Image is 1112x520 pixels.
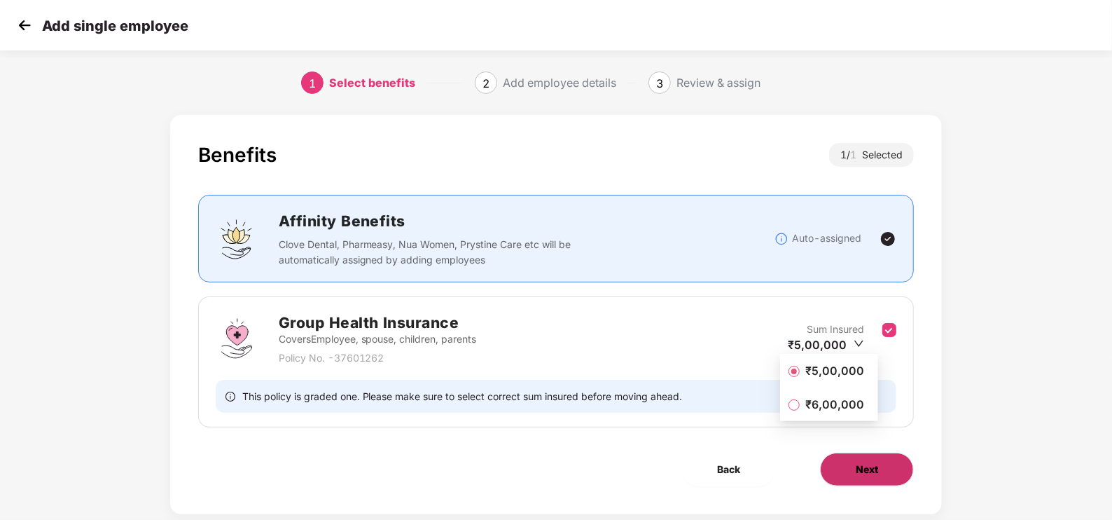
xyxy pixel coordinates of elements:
p: Covers Employee, spouse, children, parents [279,331,477,347]
p: Add single employee [42,18,188,34]
span: 2 [482,76,489,90]
span: 1 [850,149,862,160]
img: svg+xml;base64,PHN2ZyBpZD0iVGljay0yNHgyNCIgeG1sbnM9Imh0dHA6Ly93d3cudzMub3JnLzIwMDAvc3ZnIiB3aWR0aD... [880,231,896,247]
div: ₹5,00,000 [788,337,864,353]
span: down [854,338,864,349]
img: svg+xml;base64,PHN2ZyBpZD0iSW5mb18tXzMyeDMyIiBkYXRhLW5hbWU9IkluZm8gLSAzMngzMiIgeG1sbnM9Imh0dHA6Ly... [774,232,788,246]
h2: Group Health Insurance [279,311,477,334]
p: Auto-assigned [792,231,861,246]
span: Next [856,462,878,477]
div: Select benefits [329,71,415,94]
p: Sum Insured [807,322,864,337]
span: info-circle [225,390,235,403]
div: Add employee details [503,71,616,94]
span: 1 [309,76,316,90]
span: ₹6,00,000 [800,397,870,412]
span: This policy is graded one. Please make sure to select correct sum insured before moving ahead. [242,390,683,403]
img: svg+xml;base64,PHN2ZyBpZD0iR3JvdXBfSGVhbHRoX0luc3VyYW5jZSIgZGF0YS1uYW1lPSJHcm91cCBIZWFsdGggSW5zdX... [216,317,258,360]
span: Back [717,462,740,477]
div: Review & assign [676,71,760,94]
div: Benefits [198,143,277,167]
p: Policy No. - 37601262 [279,350,477,366]
div: 1 / Selected [829,143,914,167]
span: ₹5,00,000 [800,363,870,378]
img: svg+xml;base64,PHN2ZyBpZD0iQWZmaW5pdHlfQmVuZWZpdHMiIGRhdGEtbmFtZT0iQWZmaW5pdHkgQmVuZWZpdHMiIHhtbG... [216,218,258,260]
button: Next [820,453,914,486]
p: Clove Dental, Pharmeasy, Nua Women, Prystine Care etc will be automatically assigned by adding em... [279,237,576,268]
span: 3 [656,76,663,90]
button: Back [682,453,775,486]
h2: Affinity Benefits [279,210,775,233]
img: svg+xml;base64,PHN2ZyB4bWxucz0iaHR0cDovL3d3dy53My5vcmcvMjAwMC9zdmciIHdpZHRoPSIzMCIgaGVpZ2h0PSIzMC... [14,15,35,36]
